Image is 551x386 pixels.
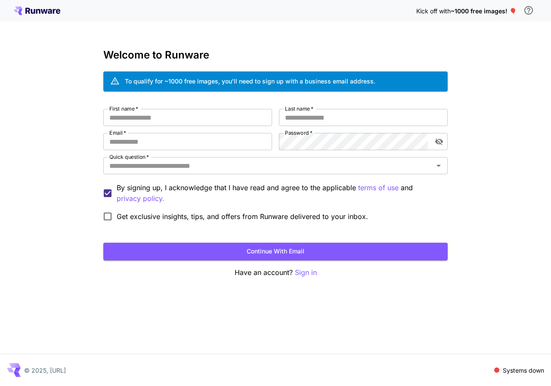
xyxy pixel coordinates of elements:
[103,267,448,278] p: Have an account?
[24,366,66,375] p: © 2025, [URL]
[520,2,537,19] button: In order to qualify for free credit, you need to sign up with a business email address and click ...
[433,160,445,172] button: Open
[295,267,317,278] button: Sign in
[109,129,126,136] label: Email
[285,105,313,112] label: Last name
[416,7,451,15] span: Kick off with
[285,129,313,136] label: Password
[503,366,544,375] p: Systems down
[358,182,399,193] p: terms of use
[117,193,164,204] button: By signing up, I acknowledge that I have read and agree to the applicable terms of use and
[103,49,448,61] h3: Welcome to Runware
[103,243,448,260] button: Continue with email
[117,193,164,204] p: privacy policy.
[109,105,138,112] label: First name
[109,153,149,161] label: Quick question
[117,182,441,204] p: By signing up, I acknowledge that I have read and agree to the applicable and
[125,77,375,86] div: To qualify for ~1000 free images, you’ll need to sign up with a business email address.
[117,211,368,222] span: Get exclusive insights, tips, and offers from Runware delivered to your inbox.
[451,7,517,15] span: ~1000 free images! 🎈
[431,134,447,149] button: toggle password visibility
[358,182,399,193] button: By signing up, I acknowledge that I have read and agree to the applicable and privacy policy.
